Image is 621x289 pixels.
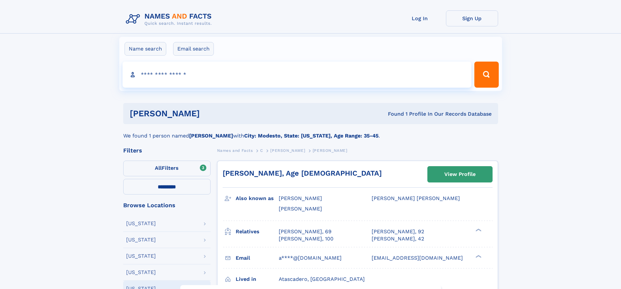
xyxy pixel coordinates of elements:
span: [PERSON_NAME] [313,148,347,153]
a: [PERSON_NAME], 100 [279,235,333,242]
a: [PERSON_NAME], 42 [372,235,424,242]
span: Atascadero, [GEOGRAPHIC_DATA] [279,276,365,282]
span: [PERSON_NAME] [279,206,322,212]
h1: [PERSON_NAME] [130,109,294,118]
span: [PERSON_NAME] [PERSON_NAME] [372,195,460,201]
h3: Also known as [236,193,279,204]
img: Logo Names and Facts [123,10,217,28]
label: Filters [123,161,211,176]
div: [US_STATE] [126,253,156,259]
b: [PERSON_NAME] [189,133,233,139]
span: [PERSON_NAME] [270,148,305,153]
h3: Relatives [236,226,279,237]
div: [US_STATE] [126,237,156,242]
label: Name search [125,42,166,56]
span: [PERSON_NAME] [279,195,322,201]
div: ❯ [474,254,482,258]
span: All [155,165,162,171]
a: [PERSON_NAME], 92 [372,228,424,235]
button: Search Button [474,62,498,88]
div: Found 1 Profile In Our Records Database [294,110,492,118]
span: [EMAIL_ADDRESS][DOMAIN_NAME] [372,255,463,261]
a: [PERSON_NAME], 69 [279,228,332,235]
div: Browse Locations [123,202,211,208]
span: C [260,148,263,153]
a: Log In [394,10,446,26]
a: [PERSON_NAME] [270,146,305,154]
h3: Lived in [236,274,279,285]
label: Email search [173,42,214,56]
a: Sign Up [446,10,498,26]
div: [US_STATE] [126,270,156,275]
a: View Profile [428,166,492,182]
div: View Profile [444,167,476,182]
input: search input [123,62,472,88]
b: City: Modesto, State: [US_STATE], Age Range: 35-45 [244,133,378,139]
div: ❯ [474,228,482,232]
h3: Email [236,253,279,264]
a: Names and Facts [217,146,253,154]
div: Filters [123,148,211,153]
div: We found 1 person named with . [123,124,498,140]
a: [PERSON_NAME], Age [DEMOGRAPHIC_DATA] [223,169,382,177]
div: [US_STATE] [126,221,156,226]
a: C [260,146,263,154]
